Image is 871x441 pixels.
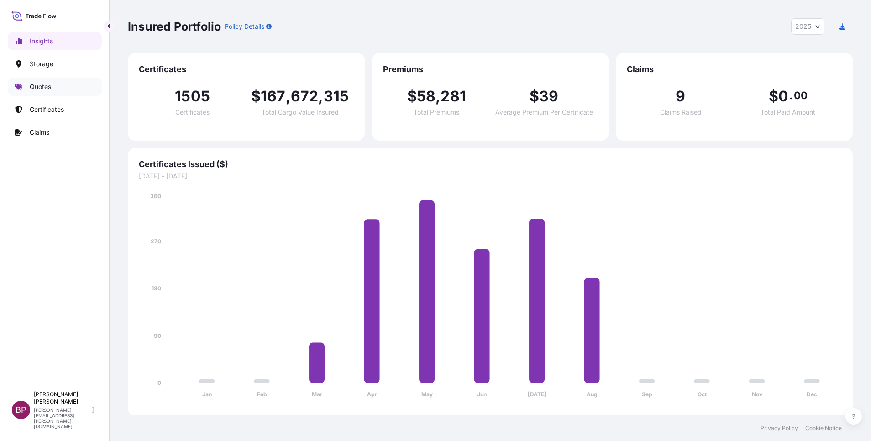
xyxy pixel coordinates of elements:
span: Claims [627,64,842,75]
span: 167 [261,89,286,104]
span: , [286,89,291,104]
span: 9 [676,89,685,104]
a: Cookie Notice [805,425,842,432]
span: Total Premiums [414,109,459,115]
tspan: Jun [477,391,487,398]
span: 0 [778,89,788,104]
span: 58 [417,89,435,104]
tspan: Apr [367,391,377,398]
tspan: 180 [152,285,161,292]
tspan: May [421,391,433,398]
tspan: Sep [642,391,652,398]
p: Insured Portfolio [128,19,221,34]
a: Insights [8,32,102,50]
a: Certificates [8,100,102,119]
span: Claims Raised [660,109,702,115]
span: $ [251,89,261,104]
span: $ [407,89,417,104]
span: 39 [539,89,558,104]
tspan: Aug [587,391,598,398]
p: [PERSON_NAME][EMAIL_ADDRESS][PERSON_NAME][DOMAIN_NAME] [34,407,90,429]
tspan: Dec [807,391,817,398]
span: , [318,89,323,104]
p: [PERSON_NAME] [PERSON_NAME] [34,391,90,405]
span: Total Cargo Value Insured [262,109,339,115]
span: Certificates Issued ($) [139,159,842,170]
tspan: Jan [202,391,212,398]
p: Storage [30,59,53,68]
tspan: 360 [150,193,161,199]
span: $ [769,89,778,104]
tspan: 90 [154,332,161,339]
p: Certificates [30,105,64,114]
p: Claims [30,128,49,137]
span: 672 [291,89,319,104]
tspan: [DATE] [528,391,546,398]
tspan: 0 [157,379,161,386]
tspan: Nov [752,391,763,398]
tspan: 270 [151,238,161,245]
tspan: Mar [312,391,322,398]
span: Average Premium Per Certificate [495,109,593,115]
button: Year Selector [791,18,824,35]
span: , [435,89,441,104]
span: $ [530,89,539,104]
span: 281 [441,89,466,104]
span: . [789,92,792,99]
a: Quotes [8,78,102,96]
span: 2025 [795,22,811,31]
span: 315 [324,89,349,104]
span: Certificates [139,64,354,75]
span: [DATE] - [DATE] [139,172,842,181]
a: Storage [8,55,102,73]
span: 1505 [175,89,210,104]
span: Certificates [175,109,210,115]
span: Premiums [383,64,598,75]
a: Privacy Policy [761,425,798,432]
a: Claims [8,123,102,142]
p: Policy Details [225,22,264,31]
p: Quotes [30,82,51,91]
p: Insights [30,37,53,46]
span: 00 [794,92,808,99]
span: Total Paid Amount [761,109,815,115]
tspan: Oct [698,391,707,398]
span: BP [16,405,26,415]
tspan: Feb [257,391,267,398]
